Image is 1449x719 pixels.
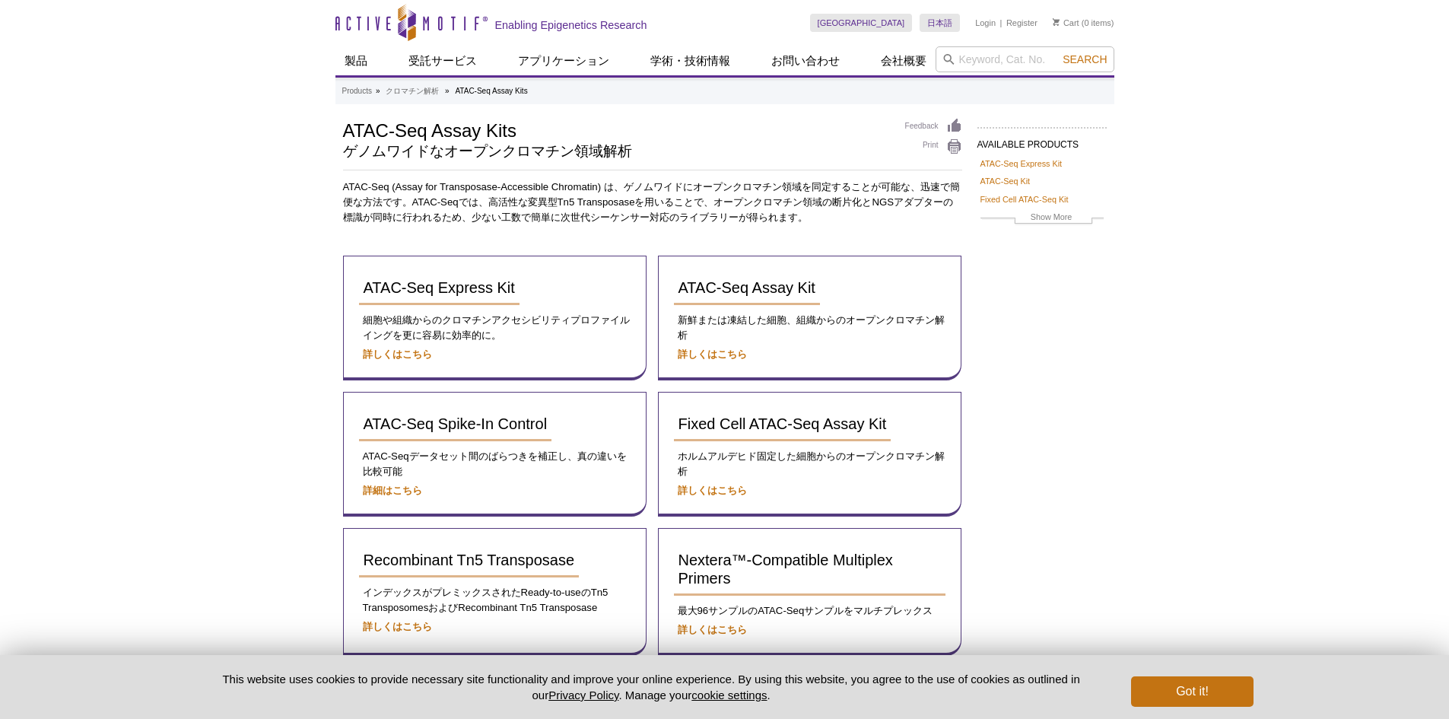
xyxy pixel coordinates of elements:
[641,46,739,75] a: 学術・技術情報
[678,624,747,635] a: 詳しくはこちら
[445,87,450,95] li: »
[196,671,1107,703] p: This website uses cookies to provide necessary site functionality and improve your online experie...
[674,449,945,479] p: ホルムアルデヒド固定した細胞からのオープンクロマチン解析
[678,415,887,432] span: Fixed Cell ATAC-Seq Assay Kit
[980,157,1063,170] a: ATAC-Seq Express Kit
[674,272,820,305] a: ATAC-Seq Assay Kit
[1131,676,1253,707] button: Got it!
[936,46,1114,72] input: Keyword, Cat. No.
[1053,17,1079,28] a: Cart
[363,348,432,360] a: 詳しくはこちら
[678,279,815,296] span: ATAC-Seq Assay Kit
[335,46,377,75] a: 製品
[399,46,486,75] a: 受託サービス
[376,87,380,95] li: »
[359,408,552,441] a: ATAC-Seq Spike-In Control
[905,118,962,135] a: Feedback
[1000,14,1003,32] li: |
[364,279,515,296] span: ATAC-Seq Express Kit
[975,17,996,28] a: Login
[980,210,1104,227] a: Show More
[691,689,767,702] button: cookie settings
[872,46,936,75] a: 会社概要
[509,46,618,75] a: アプリケーション
[1053,14,1114,32] li: (0 items)
[678,552,893,587] span: Nextera™-Compatible Multiplex Primers
[363,621,432,632] a: 詳しくはこちら
[359,449,631,479] p: ATAC-Seqデータセット間のばらつきを補正し、真の違いを比較可能
[1006,17,1037,28] a: Register
[762,46,849,75] a: お問い合わせ
[495,18,647,32] h2: Enabling Epigenetics Research
[343,118,890,141] h1: ATAC-Seq Assay Kits
[342,84,372,98] a: Products
[674,313,945,343] p: 新鮮または凍結した細胞、組織からのオープンクロマチン解析
[980,174,1031,188] a: ATAC-Seq Kit
[674,603,945,619] p: 最大96サンプルのATAC-Seqサンプルをマルチプレックス
[1058,52,1111,66] button: Search
[363,485,422,496] a: 詳細はこちら
[386,84,439,98] a: クロマチン解析
[674,544,945,596] a: Nextera™-Compatible Multiplex Primers
[678,485,747,496] a: 詳しくはこちら
[359,544,580,577] a: Recombinant Tn5 Transposase
[548,689,618,702] a: Privacy Policy
[1063,53,1107,65] span: Search
[359,313,631,343] p: 細胞や組織からのクロマチンアクセシビリティプロファイルイングを更に容易に効率的に。
[359,272,520,305] a: ATAC-Seq Express Kit
[980,192,1069,206] a: Fixed Cell ATAC-Seq Kit
[455,87,527,95] li: ATAC-Seq Assay Kits
[977,127,1107,154] h2: AVAILABLE PRODUCTS
[343,145,890,158] h2: ゲノムワイドなオープンクロマチン領域解析
[364,415,548,432] span: ATAC-Seq Spike-In Control
[1053,18,1060,26] img: Your Cart
[343,180,962,225] p: ATAC-Seq (Assay for Transposase-Accessible Chromatin) は、ゲノムワイドにオープンクロマチン領域を同定することが可能な、迅速で簡便な方法です。...
[674,408,891,441] a: Fixed Cell ATAC-Seq Assay Kit
[920,14,960,32] a: 日本語
[364,552,575,568] span: Recombinant Tn5 Transposase
[359,585,631,616] p: インデックスがプレミックスされたReady-to-useのTn5 TransposomesおよびRecombinant Tn5 Transposase
[810,14,913,32] a: [GEOGRAPHIC_DATA]
[678,348,747,360] a: 詳しくはこちら
[905,138,962,155] a: Print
